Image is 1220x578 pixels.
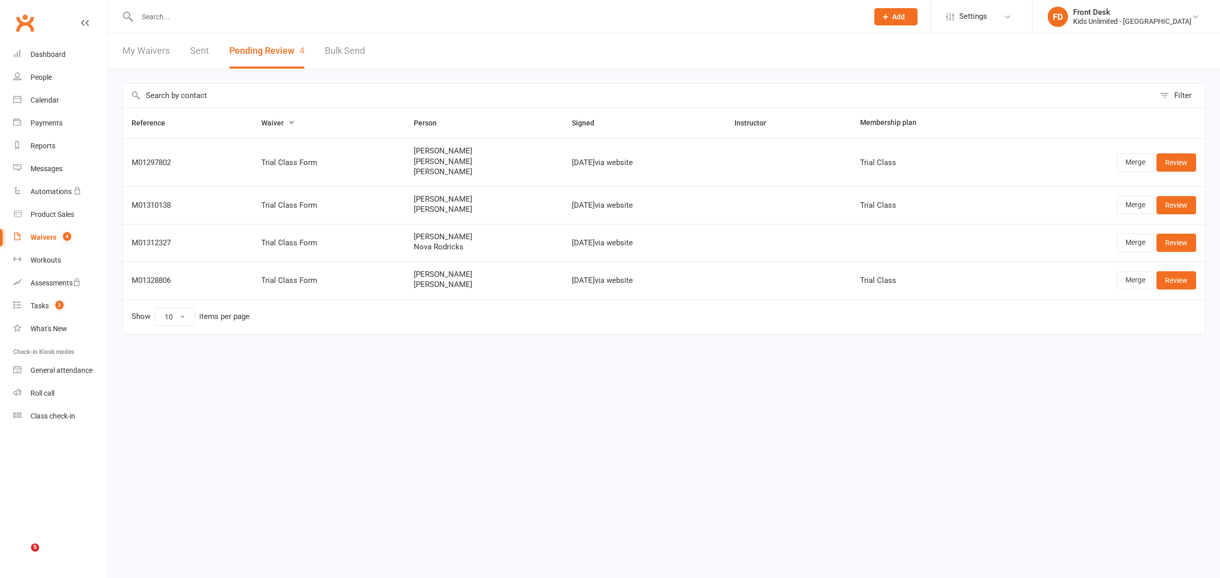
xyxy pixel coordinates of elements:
[30,256,61,264] div: Workouts
[261,276,395,285] div: Trial Class Form
[123,34,170,69] a: My Waivers
[30,50,66,58] div: Dashboard
[132,201,243,210] div: M01310138
[414,243,553,251] span: Nova Rodricks
[30,279,81,287] div: Assessments
[959,5,987,28] span: Settings
[10,543,35,568] iframe: Intercom live chat
[1156,153,1196,172] a: Review
[123,84,1155,107] input: Search by contact
[13,405,107,428] a: Class kiosk mode
[30,233,56,241] div: Waivers
[12,10,38,36] a: Clubworx
[13,89,107,112] a: Calendar
[261,239,395,247] div: Trial Class Form
[414,195,553,204] span: [PERSON_NAME]
[414,205,553,214] span: [PERSON_NAME]
[30,165,63,173] div: Messages
[860,276,995,285] div: Trial Class
[1117,234,1154,252] a: Merge
[1073,8,1192,17] div: Front Desk
[13,180,107,203] a: Automations
[13,249,107,272] a: Workouts
[572,276,717,285] div: [DATE] via website
[261,119,295,127] span: Waiver
[30,119,63,127] div: Payments
[13,295,107,317] a: Tasks 2
[572,201,717,210] div: [DATE] via website
[572,119,605,127] span: Signed
[30,142,55,150] div: Reports
[892,13,905,21] span: Add
[132,308,250,326] div: Show
[261,117,295,129] button: Waiver
[134,10,861,24] input: Search...
[414,119,448,127] span: Person
[1156,196,1196,214] a: Review
[414,280,553,289] span: [PERSON_NAME]
[13,66,107,89] a: People
[13,382,107,405] a: Roll call
[31,543,39,552] span: 5
[414,157,553,166] span: [PERSON_NAME]
[13,43,107,66] a: Dashboard
[30,187,72,196] div: Automations
[13,272,107,295] a: Assessments
[30,96,59,104] div: Calendar
[30,412,75,420] div: Class check-in
[261,201,395,210] div: Trial Class Form
[1156,234,1196,252] a: Review
[1048,7,1068,27] div: FD
[414,117,448,129] button: Person
[132,117,176,129] button: Reference
[13,226,107,249] a: Waivers 4
[414,147,553,155] span: [PERSON_NAME]
[30,210,74,218] div: Product Sales
[860,201,995,210] div: Trial Class
[63,232,71,241] span: 4
[13,135,107,157] a: Reports
[190,34,209,69] a: Sent
[1073,17,1192,26] div: Kids Unlimited - [GEOGRAPHIC_DATA]
[13,359,107,382] a: General attendance kiosk mode
[132,119,176,127] span: Reference
[851,108,1004,138] th: Membership plan
[13,112,107,135] a: Payments
[55,301,64,309] span: 2
[1117,196,1154,214] a: Merge
[860,158,995,167] div: Trial Class
[414,270,553,279] span: [PERSON_NAME]
[30,325,67,333] div: What's New
[414,233,553,241] span: [PERSON_NAME]
[1156,271,1196,290] a: Review
[572,239,717,247] div: [DATE] via website
[414,168,553,176] span: [PERSON_NAME]
[572,117,605,129] button: Signed
[30,389,54,397] div: Roll call
[13,203,107,226] a: Product Sales
[572,158,717,167] div: [DATE] via website
[13,317,107,340] a: What's New
[199,312,250,321] div: items per page
[1174,89,1192,102] div: Filter
[874,8,918,25] button: Add
[30,302,49,310] div: Tasks
[735,117,777,129] button: Instructor
[261,158,395,167] div: Trial Class Form
[325,34,365,69] a: Bulk Send
[735,119,777,127] span: Instructor
[1117,271,1154,290] a: Merge
[1117,153,1154,172] a: Merge
[299,45,304,56] span: 4
[132,239,243,247] div: M01312327
[30,366,93,374] div: General attendance
[132,158,243,167] div: M01297802
[1155,84,1205,107] button: Filter
[132,276,243,285] div: M01328806
[229,34,304,69] button: Pending Review4
[13,157,107,180] a: Messages
[30,73,52,81] div: People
